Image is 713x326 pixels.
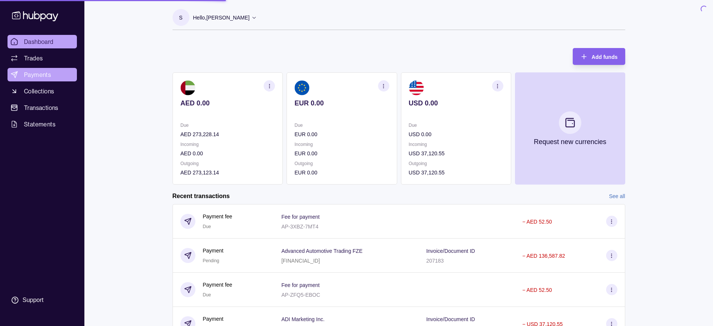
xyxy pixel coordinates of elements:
[515,72,625,185] button: Request new currencies
[203,292,211,297] span: Due
[281,224,318,230] p: AP-3XBZ-7MT4
[408,159,503,168] p: Outgoing
[294,168,389,177] p: EUR 0.00
[281,316,324,322] p: ADI Marketing Inc.
[180,149,275,158] p: AED 0.00
[203,224,211,229] span: Due
[294,99,389,107] p: EUR 0.00
[408,80,423,95] img: us
[294,130,389,138] p: EUR 0.00
[522,253,565,259] p: − AED 136,587.82
[294,140,389,149] p: Incoming
[173,192,230,200] h2: Recent transactions
[426,316,475,322] p: Invoice/Document ID
[180,130,275,138] p: AED 273,228.14
[408,149,503,158] p: USD 37,120.55
[294,121,389,129] p: Due
[203,246,224,255] p: Payment
[408,168,503,177] p: USD 37,120.55
[591,54,617,60] span: Add funds
[8,84,77,98] a: Collections
[180,99,275,107] p: AED 0.00
[8,68,77,81] a: Payments
[294,159,389,168] p: Outgoing
[8,117,77,131] a: Statements
[573,48,625,65] button: Add funds
[522,219,552,225] p: − AED 52.50
[426,248,475,254] p: Invoice/Document ID
[294,80,309,95] img: eu
[180,159,275,168] p: Outgoing
[609,192,625,200] a: See all
[203,212,233,221] p: Payment fee
[281,214,320,220] p: Fee for payment
[179,14,182,22] p: S
[281,292,320,298] p: AP-ZFQ5-EBOC
[522,287,552,293] p: − AED 52.50
[534,138,606,146] p: Request new currencies
[294,149,389,158] p: EUR 0.00
[8,51,77,65] a: Trades
[408,121,503,129] p: Due
[24,120,56,129] span: Statements
[180,80,195,95] img: ae
[408,130,503,138] p: USD 0.00
[8,35,77,48] a: Dashboard
[8,292,77,308] a: Support
[203,281,233,289] p: Payment fee
[193,14,250,22] p: Hello, [PERSON_NAME]
[281,248,362,254] p: Advanced Automotive Trading FZE
[24,54,43,63] span: Trades
[24,87,54,96] span: Collections
[23,296,44,304] div: Support
[408,99,503,107] p: USD 0.00
[180,168,275,177] p: AED 273,123.14
[281,282,320,288] p: Fee for payment
[203,315,224,323] p: Payment
[281,258,320,264] p: [FINANCIAL_ID]
[426,258,444,264] p: 207183
[8,101,77,114] a: Transactions
[24,103,59,112] span: Transactions
[24,37,54,46] span: Dashboard
[24,70,51,79] span: Payments
[408,140,503,149] p: Incoming
[180,121,275,129] p: Due
[180,140,275,149] p: Incoming
[203,258,219,263] span: Pending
